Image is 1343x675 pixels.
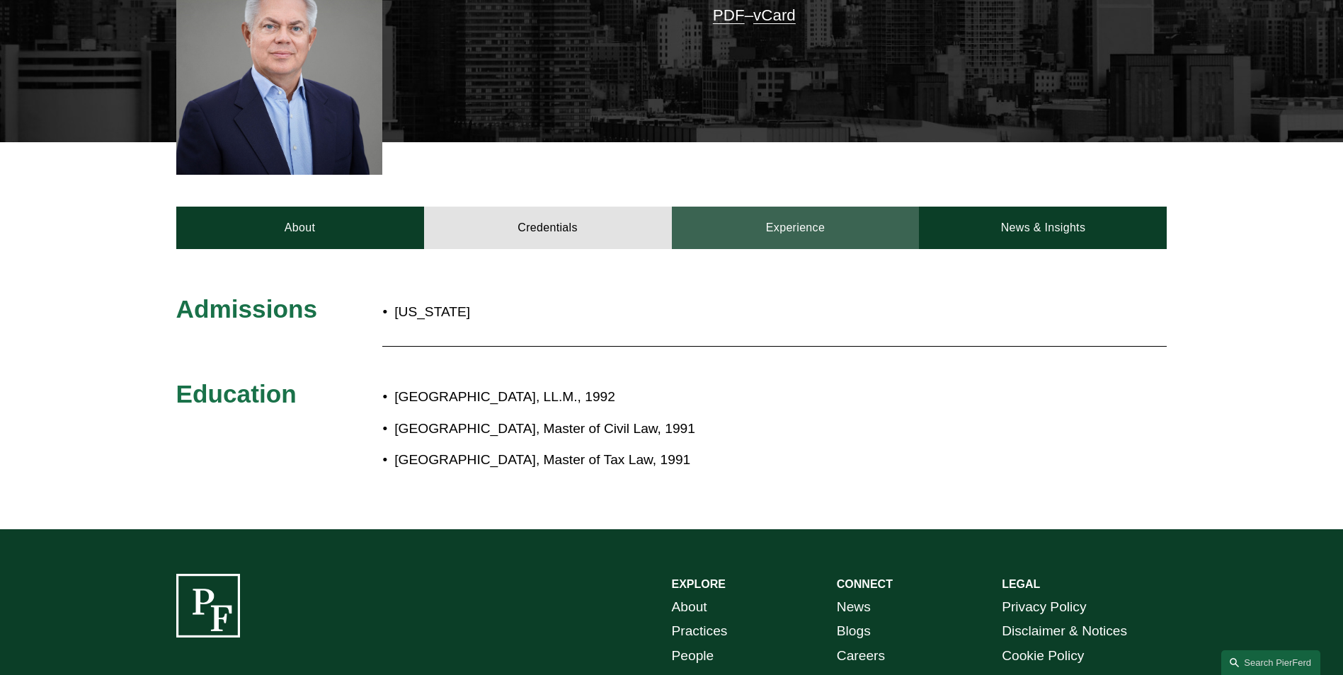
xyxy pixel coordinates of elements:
[672,207,920,249] a: Experience
[176,207,424,249] a: About
[1002,578,1040,590] strong: LEGAL
[672,578,726,590] strong: EXPLORE
[919,207,1167,249] a: News & Insights
[176,380,297,408] span: Education
[672,644,714,669] a: People
[837,595,871,620] a: News
[672,619,728,644] a: Practices
[394,300,754,325] p: [US_STATE]
[837,644,885,669] a: Careers
[837,619,871,644] a: Blogs
[837,578,893,590] strong: CONNECT
[1002,644,1084,669] a: Cookie Policy
[1002,595,1086,620] a: Privacy Policy
[672,595,707,620] a: About
[424,207,672,249] a: Credentials
[394,448,1043,473] p: [GEOGRAPHIC_DATA], Master of Tax Law, 1991
[394,417,1043,442] p: [GEOGRAPHIC_DATA], Master of Civil Law, 1991
[394,385,1043,410] p: [GEOGRAPHIC_DATA], LL.M., 1992
[176,295,317,323] span: Admissions
[1221,650,1320,675] a: Search this site
[713,6,745,24] a: PDF
[1002,619,1127,644] a: Disclaimer & Notices
[753,6,796,24] a: vCard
